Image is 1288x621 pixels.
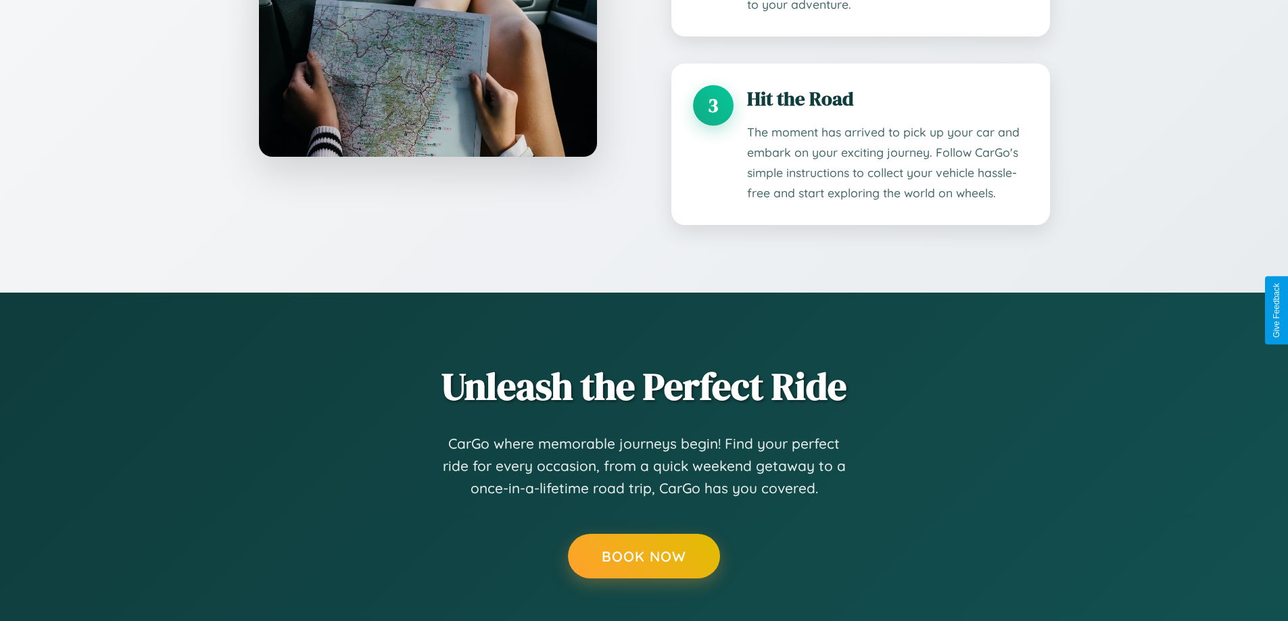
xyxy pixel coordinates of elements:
[568,534,720,578] button: Book Now
[693,85,734,126] div: 3
[1272,283,1281,338] div: Give Feedback
[747,122,1028,203] p: The moment has arrived to pick up your car and embark on your exciting journey. Follow CarGo's si...
[442,432,847,500] p: CarGo where memorable journeys begin! Find your perfect ride for every occasion, from a quick wee...
[747,85,1028,112] h3: Hit the Road
[239,360,1050,412] h2: Unleash the Perfect Ride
